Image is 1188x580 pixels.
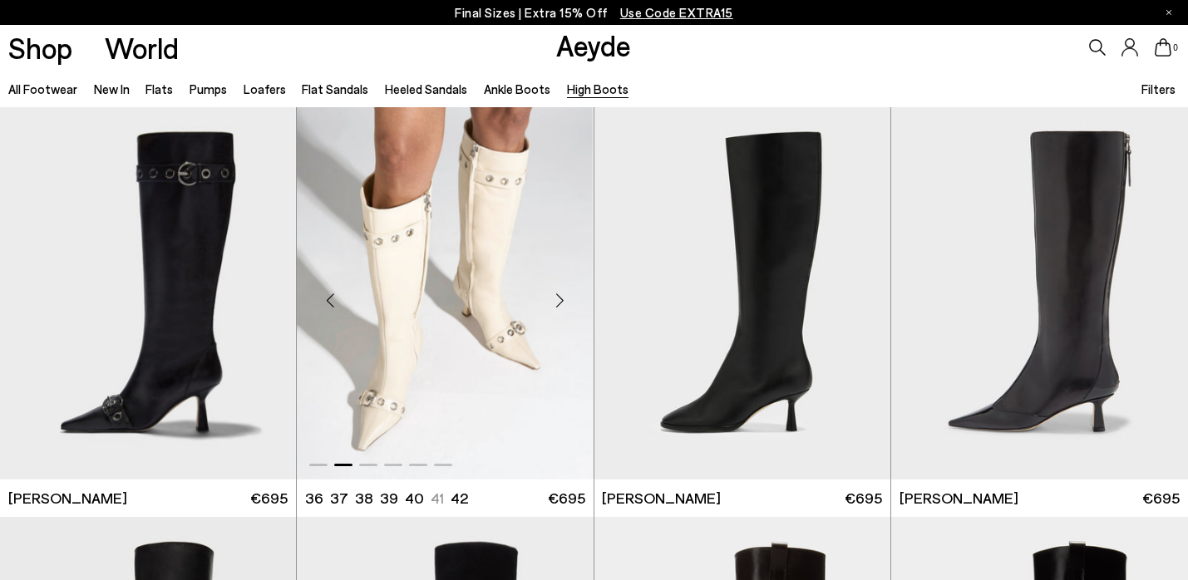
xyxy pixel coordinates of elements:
a: Ankle Boots [484,81,550,96]
span: €695 [250,488,288,509]
img: Catherine High Sock Boots [594,107,890,479]
div: 2 / 6 [296,107,592,479]
a: Heeled Sandals [385,81,467,96]
a: Flats [145,81,173,96]
span: [PERSON_NAME] [602,488,721,509]
a: 36 37 38 39 40 41 42 €695 [297,479,593,517]
a: World [105,33,179,62]
a: [PERSON_NAME] €695 [891,479,1188,517]
span: 0 [1171,43,1180,52]
li: 40 [405,488,424,509]
img: Vivian Eyelet High Boots [297,107,593,479]
ul: variant [305,488,463,509]
span: €695 [1142,488,1180,509]
span: [PERSON_NAME] [900,488,1018,509]
img: Alexis Dual-Tone High Boots [891,107,1188,479]
div: Previous slide [305,275,355,325]
div: Next slide [535,275,585,325]
li: 36 [305,488,323,509]
li: 38 [355,488,373,509]
a: Aeyde [556,27,631,62]
a: Loafers [244,81,286,96]
a: [PERSON_NAME] €695 [594,479,890,517]
a: All Footwear [8,81,77,96]
div: 2 / 6 [297,107,593,479]
li: 42 [451,488,468,509]
a: High Boots [567,81,629,96]
span: €695 [845,488,882,509]
a: New In [94,81,130,96]
span: Filters [1141,81,1176,96]
a: Shop [8,33,72,62]
span: €695 [548,488,585,509]
li: 37 [330,488,348,509]
a: Flat Sandals [302,81,368,96]
a: Pumps [190,81,227,96]
li: 39 [380,488,398,509]
img: Vivian Eyelet High Boots [593,107,889,479]
p: Final Sizes | Extra 15% Off [455,2,733,23]
a: Next slide Previous slide [297,107,593,479]
div: 3 / 6 [593,107,889,479]
a: 0 [1155,38,1171,57]
img: Vivian Eyelet High Boots [296,107,592,479]
span: Navigate to /collections/ss25-final-sizes [620,5,733,20]
span: [PERSON_NAME] [8,488,127,509]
